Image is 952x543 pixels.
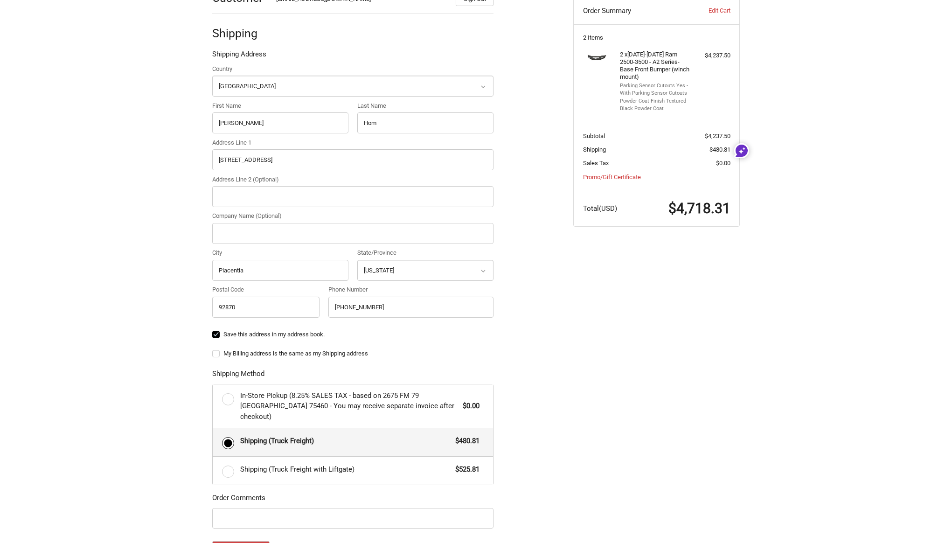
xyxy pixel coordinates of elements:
label: My Billing address is the same as my Shipping address [212,350,493,357]
span: $0.00 [716,160,730,167]
legend: Shipping Method [212,369,264,383]
label: Country [212,64,493,74]
h3: 2 Items [583,34,730,42]
label: Phone Number [328,285,493,294]
h3: Order Summary [583,6,684,15]
span: Shipping [583,146,606,153]
span: $480.81 [451,436,479,446]
label: City [212,248,348,258]
span: Shipping (Truck Freight with Liftgate) [240,464,451,475]
li: Powder Coat Finish Textured Black Powder Coat [620,97,691,113]
span: $480.81 [709,146,730,153]
h2: Shipping [212,26,267,41]
span: $4,237.50 [705,132,730,139]
label: Address Line 2 [212,175,493,184]
iframe: Chat Widget [905,498,952,543]
div: $4,237.50 [694,51,730,60]
span: In-Store Pickup (8.25% SALES TAX - based on 2675 FM 79 [GEOGRAPHIC_DATA] 75460 - You may receive ... [240,390,459,422]
span: Total (USD) [583,204,617,213]
span: $525.81 [451,464,479,475]
h4: 2 x [DATE]-[DATE] Ram 2500-3500 - A2 Series- Base Front Bumper (winch mount) [620,51,691,81]
small: (Optional) [256,212,282,219]
span: $0.00 [458,401,479,411]
legend: Order Comments [212,493,265,508]
label: Company Name [212,211,493,221]
span: $4,718.31 [668,200,730,216]
a: Edit Cart [684,6,730,15]
label: Postal Code [212,285,320,294]
legend: Shipping Address [212,49,266,64]
label: State/Province [357,248,493,258]
li: Parking Sensor Cutouts Yes - With Parking Sensor Cutouts [620,82,691,97]
label: Last Name [357,101,493,111]
label: Address Line 1 [212,138,493,147]
a: Promo/Gift Certificate [583,174,641,181]
span: Shipping (Truck Freight) [240,436,451,446]
span: Sales Tax [583,160,609,167]
small: (Optional) [253,176,279,183]
label: Save this address in my address book. [212,331,493,338]
label: First Name [212,101,348,111]
span: Subtotal [583,132,605,139]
